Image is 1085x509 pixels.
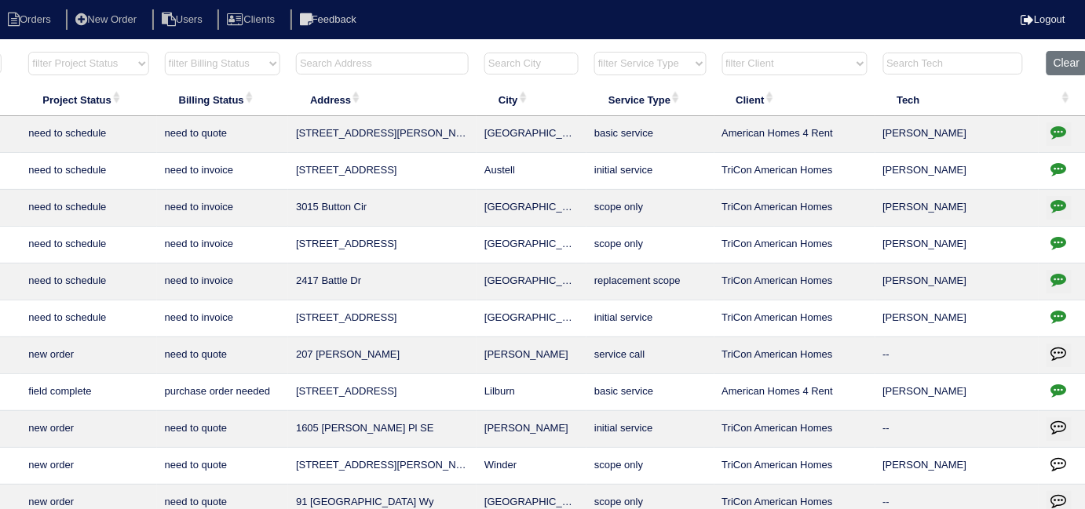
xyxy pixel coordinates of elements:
[290,9,369,31] li: Feedback
[586,264,714,300] td: replacement scope
[714,264,875,300] td: TriCon American Homes
[586,116,714,153] td: basic service
[157,83,288,116] th: Billing Status: activate to sort column ascending
[875,374,1039,411] td: [PERSON_NAME]
[586,337,714,374] td: service call
[477,300,586,337] td: [GEOGRAPHIC_DATA]
[157,227,288,264] td: need to invoice
[477,337,586,374] td: [PERSON_NAME]
[586,374,714,411] td: basic service
[288,374,477,411] td: [STREET_ADDRESS]
[477,374,586,411] td: Lilburn
[288,448,477,485] td: [STREET_ADDRESS][PERSON_NAME]
[20,374,156,411] td: field complete
[875,153,1039,190] td: [PERSON_NAME]
[875,337,1039,374] td: --
[20,337,156,374] td: new order
[66,13,149,25] a: New Order
[152,13,215,25] a: Users
[296,53,469,75] input: Search Address
[157,116,288,153] td: need to quote
[477,153,586,190] td: Austell
[875,190,1039,227] td: [PERSON_NAME]
[714,300,875,337] td: TriCon American Homes
[714,153,875,190] td: TriCon American Homes
[875,300,1039,337] td: [PERSON_NAME]
[875,411,1039,448] td: --
[288,83,477,116] th: Address: activate to sort column ascending
[66,9,149,31] li: New Order
[586,300,714,337] td: initial service
[157,153,288,190] td: need to invoice
[152,9,215,31] li: Users
[714,411,875,448] td: TriCon American Homes
[157,448,288,485] td: need to quote
[217,9,287,31] li: Clients
[477,190,586,227] td: [GEOGRAPHIC_DATA]
[484,53,579,75] input: Search City
[157,300,288,337] td: need to invoice
[288,337,477,374] td: 207 [PERSON_NAME]
[875,83,1039,116] th: Tech
[157,374,288,411] td: purchase order needed
[157,411,288,448] td: need to quote
[714,448,875,485] td: TriCon American Homes
[477,116,586,153] td: [GEOGRAPHIC_DATA]
[1021,13,1065,25] a: Logout
[875,264,1039,300] td: [PERSON_NAME]
[157,264,288,300] td: need to invoice
[288,116,477,153] td: [STREET_ADDRESS][PERSON_NAME]
[586,83,714,116] th: Service Type: activate to sort column ascending
[714,374,875,411] td: American Homes 4 Rent
[477,448,586,485] td: Winder
[714,337,875,374] td: TriCon American Homes
[883,53,1023,75] input: Search Tech
[714,83,875,116] th: Client: activate to sort column ascending
[288,264,477,300] td: 2417 Battle Dr
[20,116,156,153] td: need to schedule
[875,448,1039,485] td: [PERSON_NAME]
[20,190,156,227] td: need to schedule
[875,116,1039,153] td: [PERSON_NAME]
[20,153,156,190] td: need to schedule
[714,116,875,153] td: American Homes 4 Rent
[714,190,875,227] td: TriCon American Homes
[157,337,288,374] td: need to quote
[20,264,156,300] td: need to schedule
[875,227,1039,264] td: [PERSON_NAME]
[20,83,156,116] th: Project Status: activate to sort column ascending
[20,448,156,485] td: new order
[477,83,586,116] th: City: activate to sort column ascending
[20,227,156,264] td: need to schedule
[288,300,477,337] td: [STREET_ADDRESS]
[20,411,156,448] td: new order
[20,300,156,337] td: need to schedule
[217,13,287,25] a: Clients
[477,227,586,264] td: [GEOGRAPHIC_DATA]
[288,190,477,227] td: 3015 Button Cir
[157,190,288,227] td: need to invoice
[586,153,714,190] td: initial service
[586,227,714,264] td: scope only
[586,190,714,227] td: scope only
[586,411,714,448] td: initial service
[288,411,477,448] td: 1605 [PERSON_NAME] Pl SE
[714,227,875,264] td: TriCon American Homes
[586,448,714,485] td: scope only
[477,264,586,300] td: [GEOGRAPHIC_DATA]
[288,153,477,190] td: [STREET_ADDRESS]
[288,227,477,264] td: [STREET_ADDRESS]
[477,411,586,448] td: [PERSON_NAME]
